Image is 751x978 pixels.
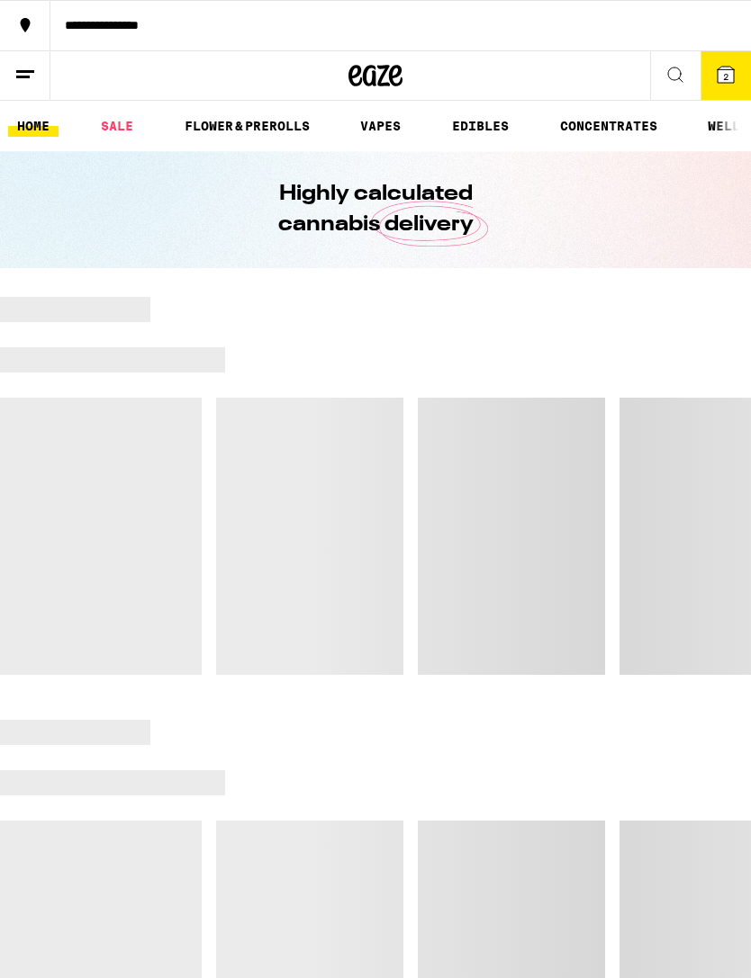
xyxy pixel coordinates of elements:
[8,115,59,137] a: HOME
[723,71,728,82] span: 2
[701,51,751,100] button: 2
[443,115,518,137] a: EDIBLES
[351,115,410,137] a: VAPES
[227,179,524,240] h1: Highly calculated cannabis delivery
[176,115,319,137] a: FLOWER & PREROLLS
[551,115,666,137] a: CONCENTRATES
[92,115,142,137] a: SALE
